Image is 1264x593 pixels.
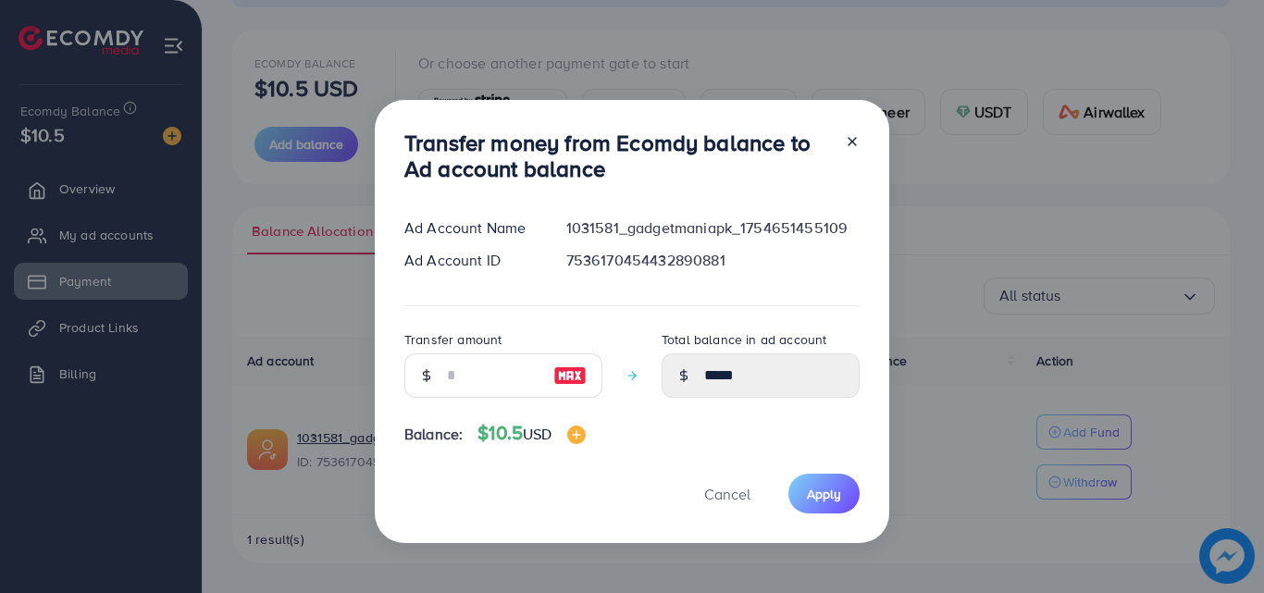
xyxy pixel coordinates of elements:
[662,330,826,349] label: Total balance in ad account
[390,250,551,271] div: Ad Account ID
[551,250,874,271] div: 7536170454432890881
[681,474,774,513] button: Cancel
[477,422,585,445] h4: $10.5
[807,485,841,503] span: Apply
[788,474,860,513] button: Apply
[404,424,463,445] span: Balance:
[404,330,502,349] label: Transfer amount
[551,217,874,239] div: 1031581_gadgetmaniapk_1754651455109
[404,130,830,183] h3: Transfer money from Ecomdy balance to Ad account balance
[567,426,586,444] img: image
[553,364,587,387] img: image
[390,217,551,239] div: Ad Account Name
[523,424,551,444] span: USD
[704,484,750,504] span: Cancel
